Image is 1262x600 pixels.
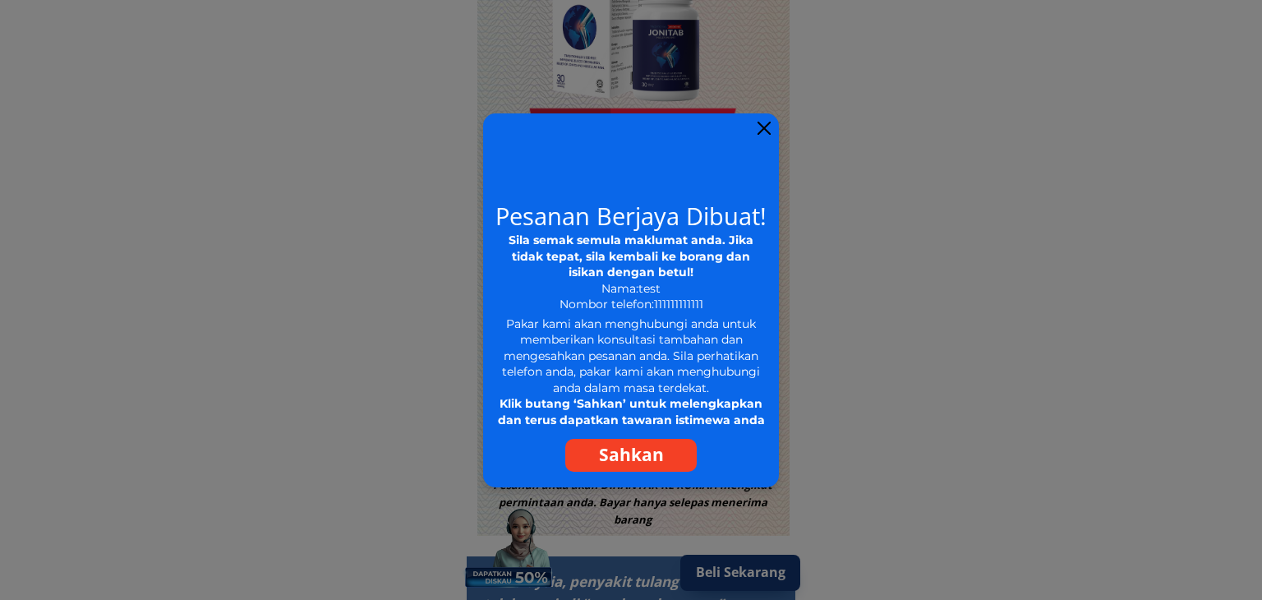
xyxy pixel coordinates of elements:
div: Pakar kami akan menghubungi anda untuk memberikan konsultasi tambahan dan mengesahkan pesanan and... [497,316,765,429]
span: test [638,281,661,296]
div: Nama: Nombor telefon: [497,233,766,313]
span: 111111111111 [654,297,703,312]
h2: Pesanan Berjaya Dibuat! [493,204,769,228]
span: Klik butang ‘Sahkan’ untuk melengkapkan dan terus dapatkan tawaran istimewa anda [498,396,765,427]
a: Sahkan [565,439,697,472]
span: Sila semak semula maklumat anda. Jika tidak tepat, sila kembali ke borang dan isikan dengan betul! [509,233,753,279]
